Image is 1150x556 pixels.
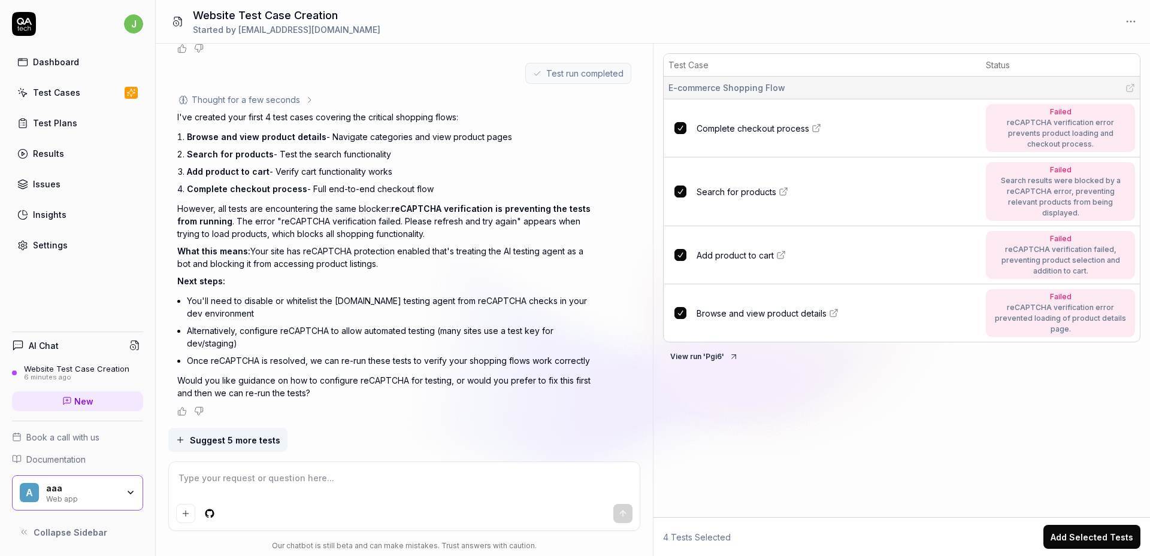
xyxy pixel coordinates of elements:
div: Settings [33,239,68,251]
div: Test Plans [33,117,77,129]
div: reCAPTCHA verification error prevents product loading and checkout process. [992,117,1129,150]
li: Once reCAPTCHA is resolved, we can re-run these tests to verify your shopping flows work correctly [187,352,597,369]
span: E-commerce Shopping Flow [668,81,785,94]
button: View run 'Pgi6' [663,347,746,366]
a: Complete checkout process [697,122,979,135]
button: Negative feedback [194,406,204,416]
h4: AI Chat [29,339,59,352]
th: Test Case [664,54,981,77]
li: You'll need to disable or whitelist the [DOMAIN_NAME] testing agent from reCAPTCHA checks in your... [187,292,597,322]
button: Collapse Sidebar [12,520,143,544]
div: Results [33,147,64,160]
div: aaa [46,483,118,494]
li: - Navigate categories and view product pages [187,128,597,145]
p: Would you like guidance on how to configure reCAPTCHA for testing, or would you prefer to fix thi... [177,374,597,399]
p: However, all tests are encountering the same blocker: . The error "reCAPTCHA verification failed.... [177,202,597,240]
div: reCAPTCHA verification failed, preventing product selection and addition to cart. [992,244,1129,277]
button: Positive feedback [177,44,187,53]
a: Test Cases [12,81,143,104]
span: New [74,395,93,408]
span: Next steps: [177,276,225,286]
span: Complete checkout process [187,184,307,194]
div: Insights [33,208,66,221]
a: Add product to cart [697,249,979,262]
button: j [124,12,143,36]
div: Failed [992,107,1129,117]
span: Browse and view product details [187,132,326,142]
span: Test run completed [546,67,624,80]
span: Search for products [697,186,776,198]
a: Documentation [12,453,143,466]
p: I've created your first 4 test cases covering the critical shopping flows: [177,111,597,123]
div: Failed [992,233,1129,244]
span: Add product to cart [187,166,270,177]
div: Dashboard [33,56,79,68]
a: Website Test Case Creation6 minutes ago [12,364,143,382]
span: What this means: [177,246,250,256]
button: Positive feedback [177,406,187,416]
a: View run 'Pgi6' [663,350,746,361]
span: 4 Tests Selected [663,531,731,543]
div: 6 minutes ago [24,373,129,382]
span: Collapse Sidebar [34,526,107,539]
span: a [20,483,39,502]
div: Failed [992,165,1129,175]
a: New [12,391,143,411]
a: Dashboard [12,50,143,74]
a: Issues [12,172,143,196]
li: - Full end-to-end checkout flow [187,180,597,198]
span: j [124,14,143,34]
div: Web app [46,493,118,503]
li: - Test the search functionality [187,145,597,163]
li: Alternatively, configure reCAPTCHA to allow automated testing (many sites use a test key for dev/... [187,322,597,352]
a: Test Plans [12,111,143,135]
a: Search for products [697,186,979,198]
div: Started by [193,23,380,36]
div: Failed [992,291,1129,302]
button: Negative feedback [194,44,204,53]
div: Our chatbot is still beta and can make mistakes. Trust answers with caution. [168,540,641,551]
div: Search results were blocked by a reCAPTCHA error, preventing relevant products from being displayed. [992,175,1129,218]
span: Complete checkout process [697,122,809,135]
span: Browse and view product details [697,307,827,320]
button: aaaaWeb app [12,475,143,511]
span: Documentation [26,453,86,466]
th: Status [981,54,1140,77]
a: Browse and view product details [697,307,979,320]
p: Your site has reCAPTCHA protection enabled that's treating the AI testing agent as a bot and bloc... [177,245,597,270]
span: Search for products [187,149,274,159]
a: Results [12,142,143,165]
span: Add product to cart [697,249,774,262]
div: reCAPTCHA verification error prevented loading of product details page. [992,302,1129,335]
div: Test Cases [33,86,80,99]
li: - Verify cart functionality works [187,163,597,180]
button: Suggest 5 more tests [168,428,287,452]
button: Add Selected Tests [1043,525,1140,549]
span: [EMAIL_ADDRESS][DOMAIN_NAME] [238,25,380,35]
div: Thought for a few seconds [192,93,300,106]
div: Issues [33,178,60,190]
button: Add attachment [176,504,195,523]
div: Website Test Case Creation [24,364,129,373]
a: Insights [12,203,143,226]
a: Book a call with us [12,431,143,443]
span: Book a call with us [26,431,99,443]
span: Suggest 5 more tests [190,434,280,446]
h1: Website Test Case Creation [193,7,380,23]
a: Settings [12,233,143,257]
